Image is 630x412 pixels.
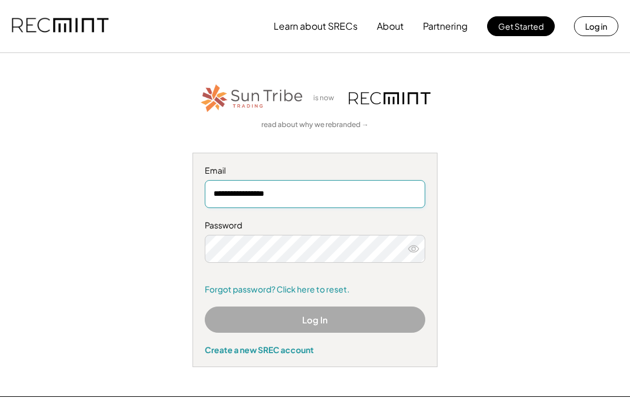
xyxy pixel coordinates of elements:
[487,16,555,36] button: Get Started
[205,307,425,333] button: Log In
[205,344,425,355] div: Create a new SREC account
[205,220,425,231] div: Password
[12,6,108,46] img: recmint-logotype%403x.png
[205,165,425,177] div: Email
[377,15,404,38] button: About
[199,82,304,114] img: STT_Horizontal_Logo%2B-%2BColor.png
[261,120,369,130] a: read about why we rebranded →
[349,92,430,104] img: recmint-logotype%403x.png
[423,15,468,38] button: Partnering
[574,16,618,36] button: Log in
[310,93,343,103] div: is now
[274,15,358,38] button: Learn about SRECs
[205,284,425,295] a: Forgot password? Click here to reset.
